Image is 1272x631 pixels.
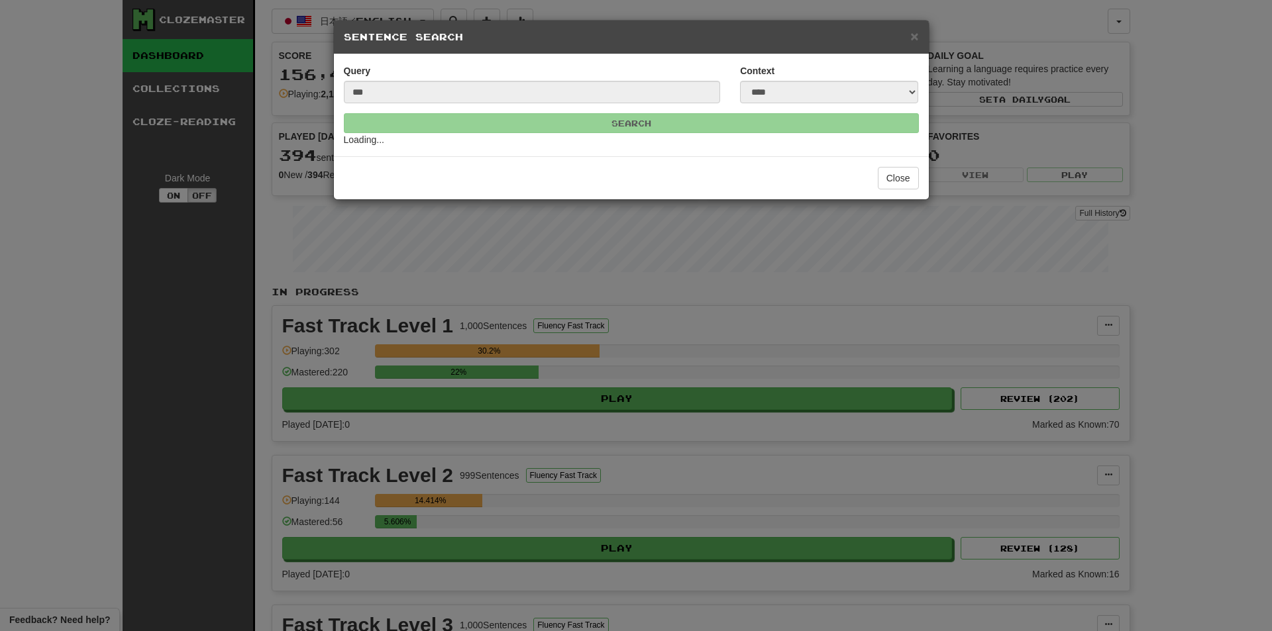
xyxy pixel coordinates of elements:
[344,64,370,77] label: Query
[910,29,918,43] button: Close
[740,64,774,77] label: Context
[878,167,919,189] button: Close
[910,28,918,44] span: ×
[344,133,919,146] div: Loading...
[344,113,919,133] button: Search
[344,30,919,44] h5: Sentence Search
